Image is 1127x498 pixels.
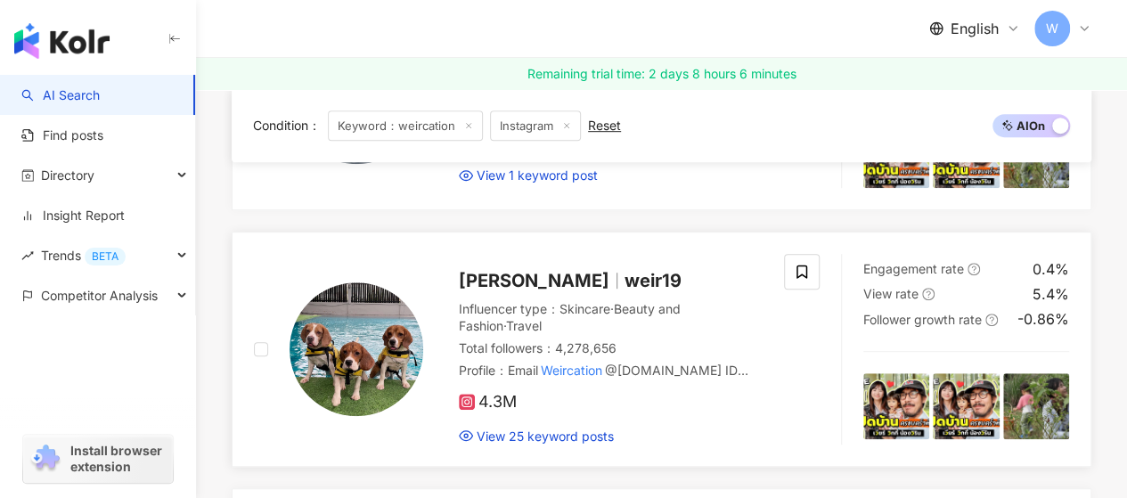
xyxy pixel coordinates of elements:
[490,110,581,141] span: Instagram
[477,428,614,445] span: View 25 keyword posts
[610,301,614,316] span: ·
[508,363,538,378] span: Email
[21,249,34,262] span: rise
[459,301,681,334] span: Beauty and Fashion
[459,428,614,445] a: View 25 keyword posts
[625,270,682,291] span: weir19
[41,235,126,275] span: Trends
[951,19,999,38] span: English
[922,288,935,300] span: question-circle
[1017,309,1069,329] div: -0.86%
[459,339,763,357] div: Total followers ： 4,278,656
[503,318,506,333] span: ·
[14,23,110,59] img: logo
[70,443,167,475] span: Install browser extension
[232,232,1091,467] a: KOL Avatar[PERSON_NAME]weir19Influencer type：Skincare·Beauty and Fashion·TravelTotal followers：4,...
[863,286,919,301] span: View rate
[1046,19,1058,38] span: W
[459,300,763,335] div: Influencer type ：
[459,270,609,291] span: [PERSON_NAME]
[41,275,158,315] span: Competitor Analysis
[538,360,605,380] mark: Weircation
[21,86,100,104] a: searchAI Search
[477,167,598,184] span: View 1 keyword post
[459,360,748,395] span: Profile ：
[23,435,173,483] a: chrome extensionInstall browser extension
[29,445,62,473] img: chrome extension
[459,167,598,184] a: View 1 keyword post
[21,127,103,144] a: Find posts
[1033,259,1069,279] div: 0.4%
[196,58,1127,90] a: Remaining trial time: 2 days 8 hours 6 minutes
[985,314,998,326] span: question-circle
[863,261,964,276] span: Engagement rate
[290,282,423,416] img: KOL Avatar
[863,373,929,439] img: post-image
[459,393,517,412] span: 4.3M
[863,312,982,327] span: Follower growth rate
[933,373,999,439] img: post-image
[21,207,125,225] a: Insight Report
[506,318,542,333] span: Travel
[559,301,610,316] span: Skincare
[85,248,126,265] div: BETA
[1003,373,1069,439] img: post-image
[588,118,621,133] div: Reset
[1033,284,1069,304] div: 5.4%
[253,118,321,133] span: Condition ：
[968,263,980,275] span: question-circle
[328,110,483,141] span: Keyword：weircation
[41,155,94,195] span: Directory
